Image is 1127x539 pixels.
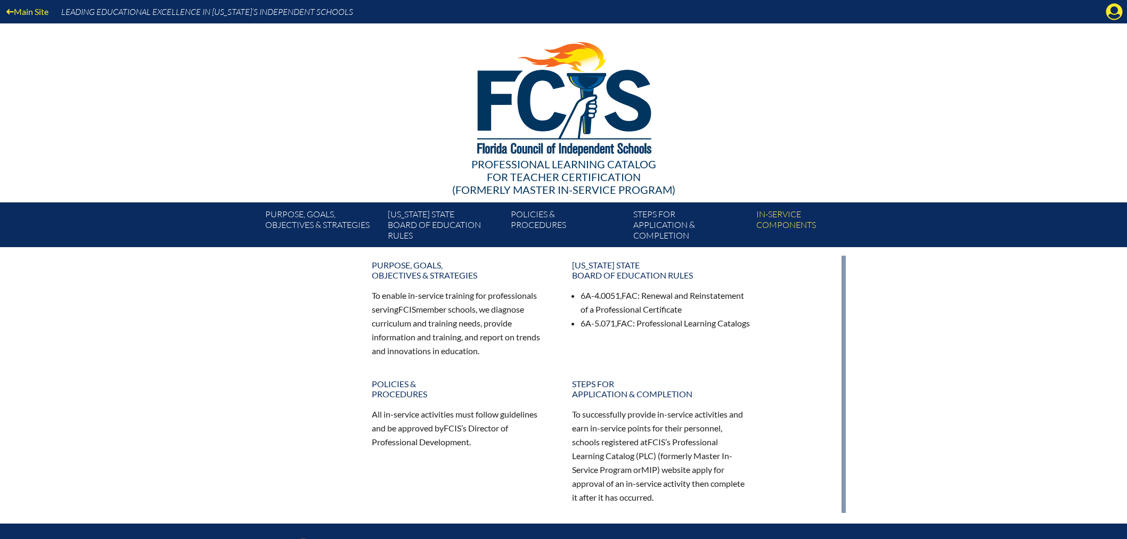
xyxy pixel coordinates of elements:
[444,423,461,433] span: FCIS
[572,407,751,504] p: To successfully provide in-service activities and earn in-service points for their personnel, sch...
[454,23,674,169] img: FCISlogo221.eps
[648,437,665,447] span: FCIS
[622,290,638,300] span: FAC
[261,207,383,247] a: Purpose, goals,objectives & strategies
[1106,3,1123,20] svg: Manage account
[566,374,757,403] a: Steps forapplication & completion
[752,207,875,247] a: In-servicecomponents
[372,289,551,357] p: To enable in-service training for professionals serving member schools, we diagnose curriculum an...
[617,318,633,328] span: FAC
[581,289,751,316] li: 6A-4.0051, : Renewal and Reinstatement of a Professional Certificate
[2,4,53,19] a: Main Site
[641,464,657,475] span: MIP
[581,316,751,330] li: 6A-5.071, : Professional Learning Catalogs
[629,207,752,247] a: Steps forapplication & completion
[639,451,654,461] span: PLC
[507,207,629,247] a: Policies &Procedures
[398,304,416,314] span: FCIS
[257,158,870,196] div: Professional Learning Catalog (formerly Master In-service Program)
[566,256,757,284] a: [US_STATE] StateBoard of Education rules
[487,170,641,183] span: for Teacher Certification
[372,407,551,449] p: All in-service activities must follow guidelines and be approved by ’s Director of Professional D...
[365,256,557,284] a: Purpose, goals,objectives & strategies
[365,374,557,403] a: Policies &Procedures
[383,207,506,247] a: [US_STATE] StateBoard of Education rules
